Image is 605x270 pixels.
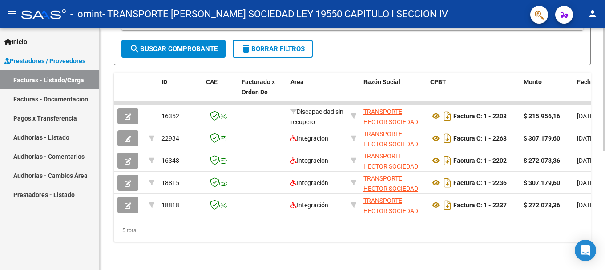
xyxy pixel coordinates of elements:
[524,78,542,85] span: Monto
[360,73,427,112] datatable-header-cell: Razón Social
[161,201,179,209] span: 18818
[121,40,226,58] button: Buscar Comprobante
[206,78,218,85] span: CAE
[287,73,347,112] datatable-header-cell: Area
[161,157,179,164] span: 16348
[290,179,328,186] span: Integración
[202,73,238,112] datatable-header-cell: CAE
[453,135,507,142] strong: Factura C: 1 - 2268
[442,153,453,168] i: Descargar documento
[575,240,596,261] div: Open Intercom Messenger
[442,198,453,212] i: Descargar documento
[577,157,595,164] span: [DATE]
[290,201,328,209] span: Integración
[520,73,573,112] datatable-header-cell: Monto
[114,219,591,242] div: 5 total
[238,73,287,112] datatable-header-cell: Facturado x Orden De
[363,196,423,214] div: 30716774690
[577,135,595,142] span: [DATE]
[241,44,251,54] mat-icon: delete
[453,113,507,120] strong: Factura C: 1 - 2203
[430,78,446,85] span: CPBT
[363,129,423,148] div: 30716774690
[363,78,400,85] span: Razón Social
[524,113,560,120] strong: $ 315.956,16
[70,4,102,24] span: - omint
[161,135,179,142] span: 22934
[129,45,218,53] span: Buscar Comprobante
[453,201,507,209] strong: Factura C: 1 - 2237
[363,173,423,192] div: 30716774690
[427,73,520,112] datatable-header-cell: CPBT
[161,78,167,85] span: ID
[442,176,453,190] i: Descargar documento
[453,157,507,164] strong: Factura C: 1 - 2202
[524,179,560,186] strong: $ 307.179,60
[587,8,598,19] mat-icon: person
[241,45,305,53] span: Borrar Filtros
[161,113,179,120] span: 16352
[577,113,595,120] span: [DATE]
[363,107,423,125] div: 30716774690
[290,108,343,125] span: Discapacidad sin recupero
[242,78,275,96] span: Facturado x Orden De
[577,179,595,186] span: [DATE]
[129,44,140,54] mat-icon: search
[442,131,453,145] i: Descargar documento
[524,157,560,164] strong: $ 272.073,36
[158,73,202,112] datatable-header-cell: ID
[577,201,595,209] span: [DATE]
[290,157,328,164] span: Integración
[363,130,423,178] span: TRANSPORTE HECTOR SOCIEDAD LEY 19550 CAPITULO I SECCION IV
[233,40,313,58] button: Borrar Filtros
[442,109,453,123] i: Descargar documento
[524,201,560,209] strong: $ 272.073,36
[363,108,423,156] span: TRANSPORTE HECTOR SOCIEDAD LEY 19550 CAPITULO I SECCION IV
[363,175,423,222] span: TRANSPORTE HECTOR SOCIEDAD LEY 19550 CAPITULO I SECCION IV
[7,8,18,19] mat-icon: menu
[363,151,423,170] div: 30716774690
[453,179,507,186] strong: Factura C: 1 - 2236
[4,56,85,66] span: Prestadores / Proveedores
[290,135,328,142] span: Integración
[363,153,423,200] span: TRANSPORTE HECTOR SOCIEDAD LEY 19550 CAPITULO I SECCION IV
[290,78,304,85] span: Area
[363,197,423,245] span: TRANSPORTE HECTOR SOCIEDAD LEY 19550 CAPITULO I SECCION IV
[4,37,27,47] span: Inicio
[102,4,448,24] span: - TRANSPORTE [PERSON_NAME] SOCIEDAD LEY 19550 CAPITULO I SECCION IV
[161,179,179,186] span: 18815
[524,135,560,142] strong: $ 307.179,60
